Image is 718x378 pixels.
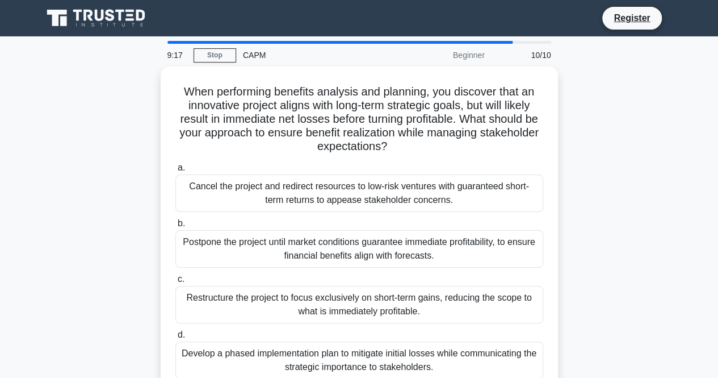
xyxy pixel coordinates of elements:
div: CAPM [236,44,392,67]
div: 9:17 [161,44,194,67]
span: a. [178,163,185,172]
a: Register [607,11,657,25]
h5: When performing benefits analysis and planning, you discover that an innovative project aligns wi... [174,85,544,154]
div: Cancel the project and redirect resources to low-risk ventures with guaranteed short-term returns... [175,175,543,212]
div: Beginner [392,44,492,67]
div: Postpone the project until market conditions guarantee immediate profitability, to ensure financi... [175,230,543,268]
span: b. [178,218,185,228]
div: 10/10 [492,44,558,67]
span: d. [178,330,185,339]
div: Restructure the project to focus exclusively on short-term gains, reducing the scope to what is i... [175,286,543,323]
a: Stop [194,48,236,63]
span: c. [178,274,184,284]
